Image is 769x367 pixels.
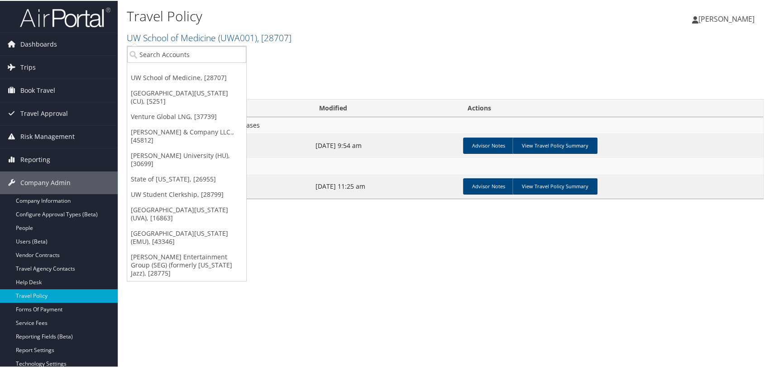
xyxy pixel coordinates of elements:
h1: Travel Policy [127,6,551,25]
span: Reporting [20,148,50,170]
span: Dashboards [20,32,57,55]
td: Division of Allergy and Infectious Diseases [127,116,763,133]
a: UW Student Clerkship, [28799] [127,186,246,201]
td: [DATE] 9:54 am [311,133,459,157]
a: [PERSON_NAME] Entertainment Group (SEG) (formerly [US_STATE] Jazz), [28775] [127,248,246,280]
a: View Travel Policy Summary [512,177,597,194]
a: [GEOGRAPHIC_DATA][US_STATE] (EMU), [43346] [127,225,246,248]
span: [PERSON_NAME] [698,13,755,23]
input: Search Accounts [127,45,246,62]
a: [PERSON_NAME] University (HU), [30699] [127,147,246,171]
td: [DATE] 11:25 am [311,173,459,198]
span: Travel Approval [20,101,68,124]
a: View Travel Policy Summary [512,137,597,153]
a: [PERSON_NAME] & Company LLC., [45812] [127,124,246,147]
a: Venture Global LNG, [37739] [127,108,246,124]
a: [GEOGRAPHIC_DATA][US_STATE] (CU), [5251] [127,85,246,108]
th: Actions [459,99,763,116]
span: Company Admin [20,171,71,193]
span: ( UWA001 ) [218,31,257,43]
span: Trips [20,55,36,78]
span: , [ 28707 ] [257,31,291,43]
a: [GEOGRAPHIC_DATA][US_STATE] (UVA), [16863] [127,201,246,225]
a: UW School of Medicine [127,31,291,43]
a: Advisor Notes [463,137,514,153]
img: airportal-logo.png [20,6,110,27]
a: State of [US_STATE], [26955] [127,171,246,186]
a: [PERSON_NAME] [692,5,764,32]
span: Book Travel [20,78,55,101]
td: UW Department of Bioengineering [127,157,763,173]
span: Risk Management [20,124,75,147]
th: Modified: activate to sort column ascending [311,99,459,116]
a: UW School of Medicine, [28707] [127,69,246,85]
a: Advisor Notes [463,177,514,194]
